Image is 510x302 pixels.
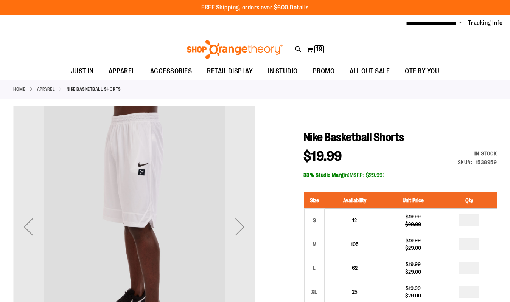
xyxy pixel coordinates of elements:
[458,150,497,157] div: In stock
[71,63,94,80] span: JUST IN
[468,19,503,27] a: Tracking Info
[352,217,357,223] span: 12
[201,3,309,12] p: FREE Shipping, orders over $600.
[309,262,320,274] div: L
[442,192,497,209] th: Qty
[350,63,390,80] span: ALL OUT SALE
[476,158,497,166] div: 1538959
[389,268,438,276] div: $29.00
[303,172,348,178] b: 33% Studio Margin
[389,284,438,292] div: $19.99
[389,260,438,268] div: $19.99
[186,40,284,59] img: Shop Orangetheory
[389,292,438,299] div: $29.00
[150,63,192,80] span: ACCESSORIES
[37,86,55,93] a: APPAREL
[207,63,253,80] span: RETAIL DISPLAY
[268,63,298,80] span: IN STUDIO
[405,63,439,80] span: OTF BY YOU
[385,192,442,209] th: Unit Price
[303,171,497,179] div: (MSRP: $29.99)
[458,159,473,165] strong: SKU
[309,239,320,250] div: M
[459,19,462,27] button: Account menu
[389,244,438,252] div: $29.00
[309,215,320,226] div: S
[290,4,309,11] a: Details
[458,150,497,157] div: Availability
[351,241,359,247] span: 105
[389,213,438,220] div: $19.99
[67,86,121,93] strong: Nike Basketball Shorts
[316,45,322,53] span: 19
[13,86,25,93] a: Home
[109,63,135,80] span: APPAREL
[303,131,404,144] span: Nike Basketball Shorts
[303,149,342,164] span: $19.99
[309,286,320,297] div: XL
[304,192,324,209] th: Size
[313,63,335,80] span: PROMO
[324,192,385,209] th: Availability
[352,289,358,295] span: 25
[352,265,358,271] span: 62
[389,220,438,228] div: $29.00
[389,237,438,244] div: $19.99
